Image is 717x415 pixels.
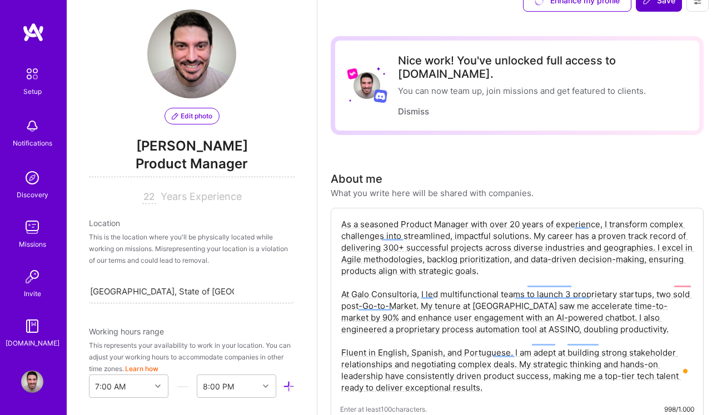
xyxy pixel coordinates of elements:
div: 7:00 AM [95,381,126,392]
div: This represents your availability to work in your location. You can adjust your working hours to ... [89,339,295,374]
i: icon PencilPurple [172,113,178,119]
div: 998/1.000 [664,403,694,415]
img: User Avatar [147,9,236,98]
span: Product Manager [89,154,295,177]
a: User Avatar [18,371,46,393]
img: teamwork [21,216,43,238]
img: Lyft logo [347,68,359,79]
div: Location [89,217,295,229]
span: Years Experience [161,191,242,202]
i: icon HorizontalInLineDivider [177,381,188,392]
img: bell [21,115,43,137]
div: Nice work! You've unlocked full access to [DOMAIN_NAME]. [398,54,686,81]
div: Setup [23,86,42,97]
img: Discord logo [374,89,387,103]
div: [DOMAIN_NAME] [6,337,59,349]
div: 8:00 PM [203,381,234,392]
img: User Avatar [21,371,43,393]
div: Notifications [13,137,52,149]
img: logo [22,22,44,42]
textarea: To enrich screen reader interactions, please activate Accessibility in Grammarly extension settings [340,217,694,394]
img: discovery [21,167,43,189]
span: Edit photo [172,111,212,121]
div: This is the location where you'll be physically located while working on missions. Misrepresentin... [89,231,295,266]
img: Invite [21,266,43,288]
img: guide book [21,315,43,337]
i: icon Chevron [155,383,161,389]
div: You can now team up, join missions and get featured to clients. [398,85,686,97]
div: Discovery [17,189,48,201]
button: Edit photo [165,108,220,124]
div: Invite [24,288,41,299]
button: Dismiss [398,106,429,117]
i: icon Chevron [263,383,268,389]
span: Enter at least 100 characters. [340,403,427,415]
div: What you write here will be shared with companies. [331,187,534,199]
div: Missions [19,238,46,250]
img: User Avatar [353,72,380,99]
input: XX [142,191,156,204]
div: About me [331,171,382,187]
img: setup [21,62,44,86]
span: [PERSON_NAME] [89,138,295,154]
span: Working hours range [89,327,164,336]
button: Learn how [125,363,158,374]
